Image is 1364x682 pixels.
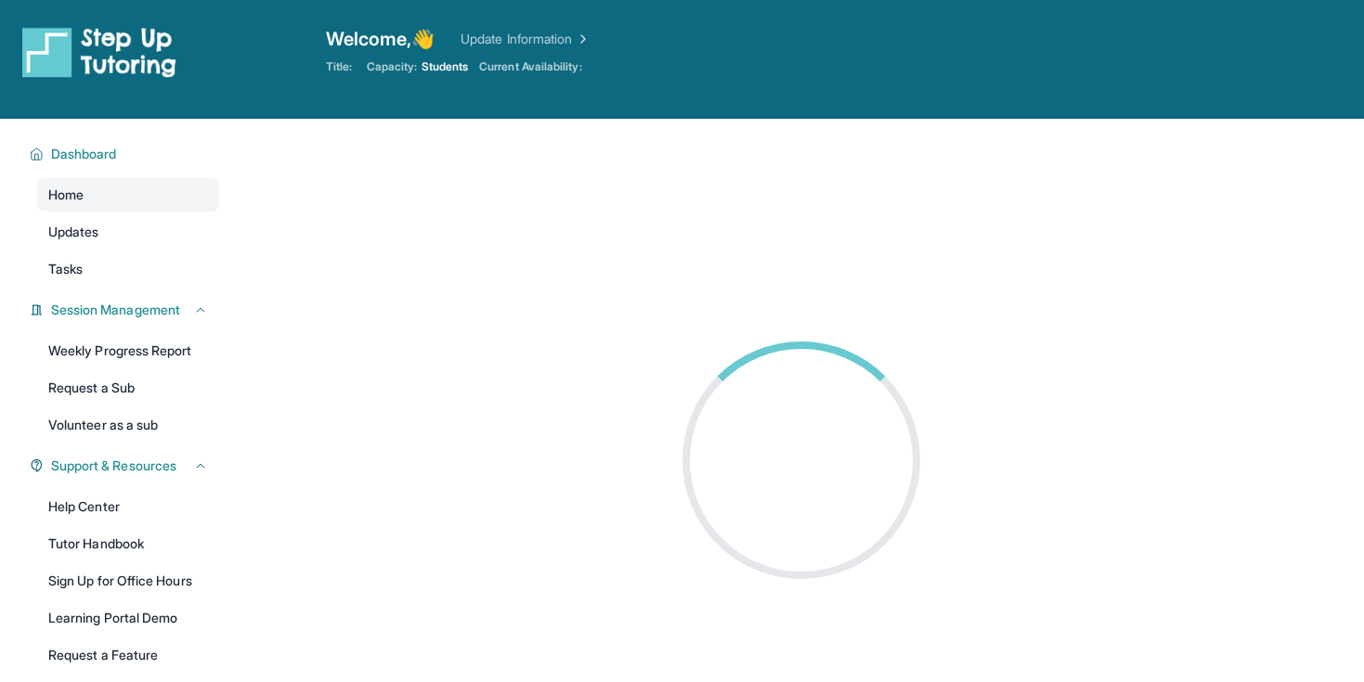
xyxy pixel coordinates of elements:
[48,223,99,241] span: Updates
[48,186,84,204] span: Home
[37,638,219,672] a: Request a Feature
[51,301,180,319] span: Session Management
[37,371,219,405] a: Request a Sub
[326,26,435,52] span: Welcome, 👋
[422,59,469,74] span: Students
[44,145,208,163] button: Dashboard
[326,59,352,74] span: Title:
[51,457,176,475] span: Support & Resources
[37,408,219,442] a: Volunteer as a sub
[44,301,208,319] button: Session Management
[572,30,591,48] img: Chevron Right
[37,178,219,212] a: Home
[37,527,219,560] a: Tutor Handbook
[37,215,219,249] a: Updates
[37,564,219,598] a: Sign Up for Office Hours
[461,30,591,48] a: Update Information
[48,260,83,278] span: Tasks
[51,145,117,163] span: Dashboard
[37,601,219,635] a: Learning Portal Demo
[44,457,208,475] button: Support & Resources
[37,490,219,523] a: Help Center
[37,334,219,367] a: Weekly Progress Report
[479,59,581,74] span: Current Availability:
[367,59,418,74] span: Capacity:
[37,252,219,286] a: Tasks
[22,26,176,78] img: logo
